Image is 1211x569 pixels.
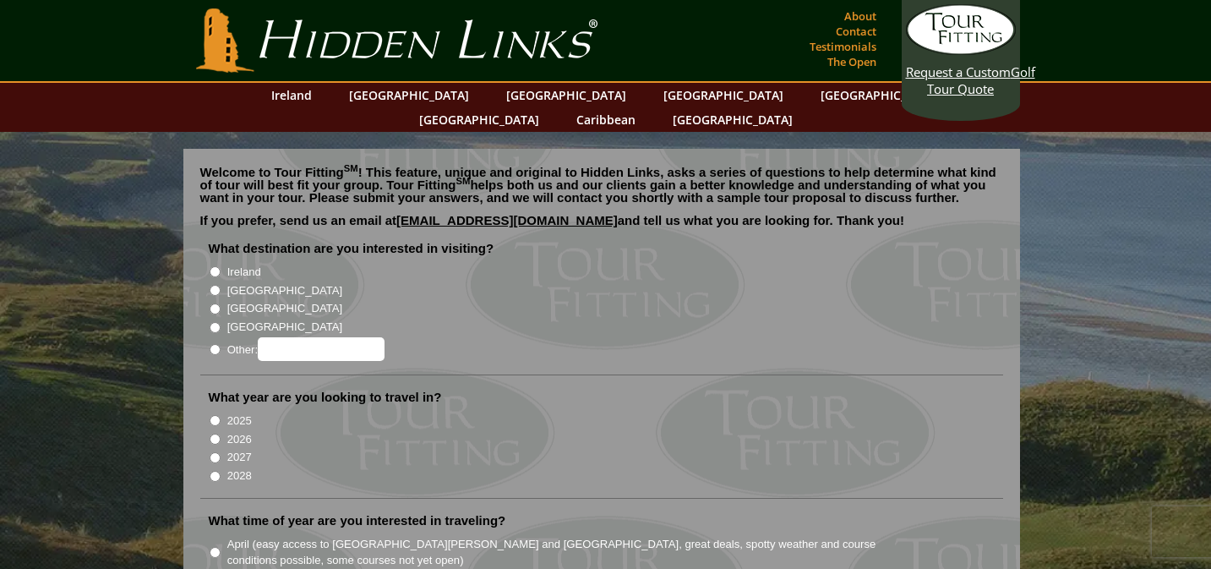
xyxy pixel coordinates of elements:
[227,431,252,448] label: 2026
[456,176,471,186] sup: SM
[227,449,252,466] label: 2027
[823,50,881,74] a: The Open
[664,107,801,132] a: [GEOGRAPHIC_DATA]
[341,83,477,107] a: [GEOGRAPHIC_DATA]
[805,35,881,58] a: Testimonials
[258,337,385,361] input: Other:
[227,413,252,429] label: 2025
[568,107,644,132] a: Caribbean
[906,63,1011,80] span: Request a Custom
[227,319,342,336] label: [GEOGRAPHIC_DATA]
[200,166,1003,204] p: Welcome to Tour Fitting ! This feature, unique and original to Hidden Links, asks a series of que...
[812,83,949,107] a: [GEOGRAPHIC_DATA]
[227,536,907,569] label: April (easy access to [GEOGRAPHIC_DATA][PERSON_NAME] and [GEOGRAPHIC_DATA], great deals, spotty w...
[200,214,1003,239] p: If you prefer, send us an email at and tell us what you are looking for. Thank you!
[209,512,506,529] label: What time of year are you interested in traveling?
[655,83,792,107] a: [GEOGRAPHIC_DATA]
[227,264,261,281] label: Ireland
[227,300,342,317] label: [GEOGRAPHIC_DATA]
[498,83,635,107] a: [GEOGRAPHIC_DATA]
[344,163,358,173] sup: SM
[396,213,618,227] a: [EMAIL_ADDRESS][DOMAIN_NAME]
[227,282,342,299] label: [GEOGRAPHIC_DATA]
[227,337,385,361] label: Other:
[227,468,252,484] label: 2028
[840,4,881,28] a: About
[209,389,442,406] label: What year are you looking to travel in?
[411,107,548,132] a: [GEOGRAPHIC_DATA]
[906,4,1016,97] a: Request a CustomGolf Tour Quote
[209,240,494,257] label: What destination are you interested in visiting?
[832,19,881,43] a: Contact
[263,83,320,107] a: Ireland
